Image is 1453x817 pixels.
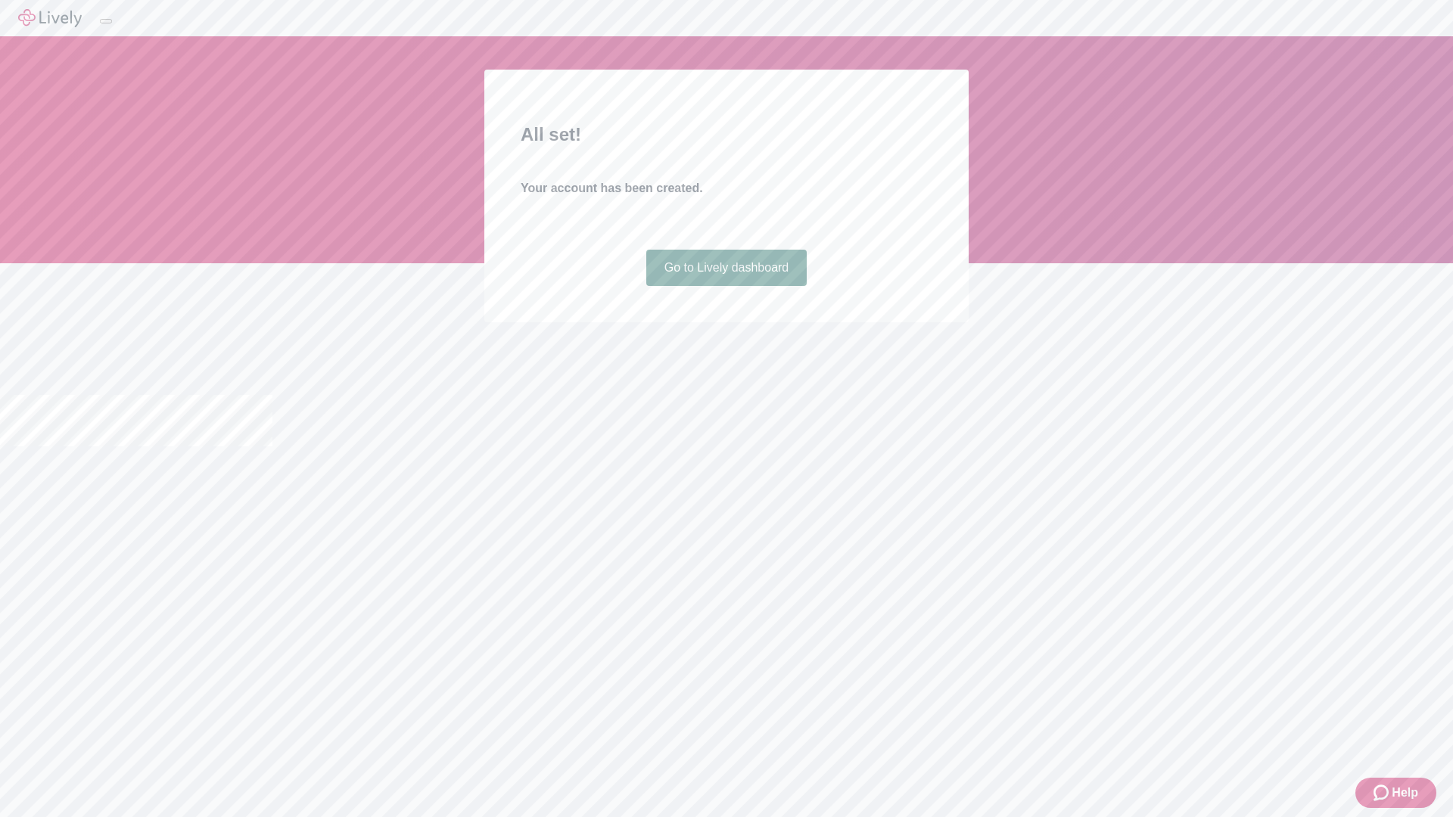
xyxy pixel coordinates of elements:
[1392,784,1418,802] span: Help
[521,179,932,197] h4: Your account has been created.
[100,19,112,23] button: Log out
[646,250,807,286] a: Go to Lively dashboard
[1355,778,1436,808] button: Zendesk support iconHelp
[521,121,932,148] h2: All set!
[18,9,82,27] img: Lively
[1374,784,1392,802] svg: Zendesk support icon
